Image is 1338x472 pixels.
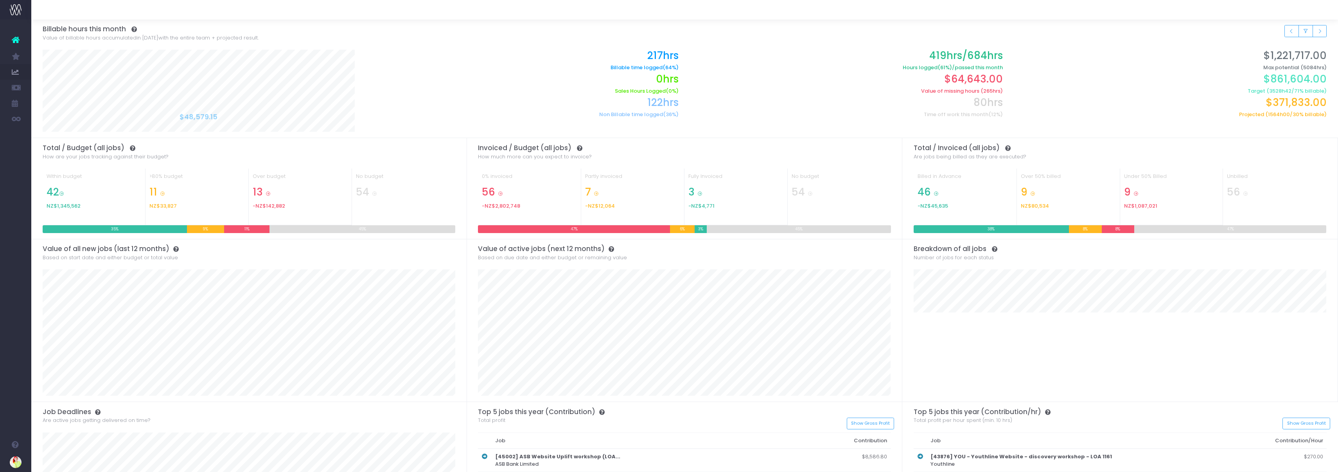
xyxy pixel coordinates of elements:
[585,172,680,186] div: Partly invoiced
[914,254,994,262] span: Number of jobs for each status
[1124,186,1131,198] span: 9
[1294,88,1299,94] span: 71
[366,88,679,94] h6: Sales Hours Logged
[690,50,1002,62] h2: 419hrs/684hrs
[1282,418,1330,430] button: Show Gross Profit
[43,34,259,42] span: Value of billable hours accumulated with the entire team + projected result.
[1236,433,1327,449] th: Contribution/Hour
[585,203,615,209] span: -NZ$12,064
[478,254,627,262] span: Based on due date and either budget or remaining value
[930,453,1112,460] strong: [43876] YOU - Youthline Website - discovery workshop - LOA 1161
[1293,111,1299,118] span: 30
[478,245,891,253] h3: Value of active jobs (next 12 months)
[918,203,948,209] span: -NZ$45,635
[914,144,1000,152] span: Total / Invoiced (all jobs)
[43,408,455,416] h3: Job Deadlines
[149,172,244,186] div: >80% budget
[253,203,285,209] span: -NZ$142,882
[1015,73,1327,85] h2: $861,604.00
[792,172,887,186] div: No budget
[690,97,1002,109] h2: 80hrs
[918,186,931,198] span: 46
[914,225,1069,233] div: 38%
[927,449,1236,472] th: Youthline
[253,172,348,186] div: Over budget
[918,172,1013,186] div: Billed in Advance
[253,186,263,198] span: 13
[43,254,178,262] span: Based on start date and either budget or total value
[1124,203,1157,209] span: NZ$1,087,021
[695,225,707,233] div: 3%
[1015,50,1327,62] h2: $1,221,717.00
[670,225,695,233] div: 6%
[1015,88,1327,94] h6: Target ( / % billable)
[690,65,1002,71] h6: Hours logged /passed this month
[1227,172,1322,186] div: Unbilled
[1021,172,1116,186] div: Over 50% billed
[988,111,1003,118] span: (12%)
[47,203,81,209] span: NZ$1,345,562
[366,50,679,62] h2: 217hrs
[1021,203,1049,209] span: NZ$80,534
[663,111,679,118] span: (36%)
[482,172,577,186] div: 0% invoiced
[792,186,805,198] span: 54
[1134,225,1326,233] div: 47%
[478,416,505,424] span: Total profit
[43,153,169,161] span: How are your jobs tracking against their budget?
[478,225,670,233] div: 47%
[690,111,1002,118] h6: Time off work this month
[356,186,369,198] span: 54
[666,88,679,94] span: (0%)
[43,225,187,233] div: 35%
[1269,88,1291,94] span: 3528h42
[688,172,783,186] div: Fully Invoiced
[482,203,520,209] span: -NZ$2,802,748
[663,65,679,71] span: (64%)
[585,186,591,198] span: 7
[1015,65,1327,71] h6: Max potential (5084hrs)
[149,203,177,209] span: NZ$33,827
[366,97,679,109] h2: 122hrs
[478,144,571,152] span: Invoiced / Budget (all jobs)
[478,153,592,161] span: How much more can you expect to invoice?
[491,449,797,472] th: ASB Bank Limited
[797,449,891,472] td: $8,586.80
[847,418,894,430] button: Show Gross Profit
[914,153,1026,161] span: Are jobs being billed as they are executed?
[1021,186,1027,198] span: 9
[914,416,1012,424] span: Total profit per hour spent (min. 10 hrs)
[136,34,158,42] span: in [DATE]
[1124,172,1219,186] div: Under 50% Billed
[914,245,986,253] span: Breakdown of all jobs
[914,408,1327,416] h3: Top 5 jobs this year (Contribution/hr)
[366,65,679,71] h6: Billable time logged
[1015,111,1327,118] h6: Projected ( / % billable)
[47,172,142,186] div: Within budget
[1284,25,1327,37] div: Small button group
[1268,111,1290,118] span: 1564h00
[366,73,679,85] h2: 0hrs
[1102,225,1135,233] div: 8%
[797,433,891,449] th: Contribution
[937,65,952,71] span: (61%)
[927,433,1236,449] th: Job
[43,245,455,253] h3: Value of all new jobs (last 12 months)
[149,186,157,198] span: 11
[43,144,124,152] span: Total / Budget (all jobs)
[690,88,1002,94] h6: Value of missing hours (265hrs)
[495,453,620,460] strong: [45002] ASB Website Uplift workshop (LOA...
[478,408,891,416] h3: Top 5 jobs this year (Contribution)
[43,25,1327,33] h3: Billable hours this month
[1227,186,1240,198] span: 56
[10,456,22,468] img: images/default_profile_image.png
[356,172,451,186] div: No budget
[688,203,715,209] span: -NZ$4,771
[707,225,891,233] div: 45%
[269,225,455,233] div: 45%
[688,186,695,198] span: 3
[187,225,224,233] div: 9%
[43,416,151,424] span: Are active jobs getting delivered on time?
[224,225,269,233] div: 11%
[690,73,1002,85] h2: $64,643.00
